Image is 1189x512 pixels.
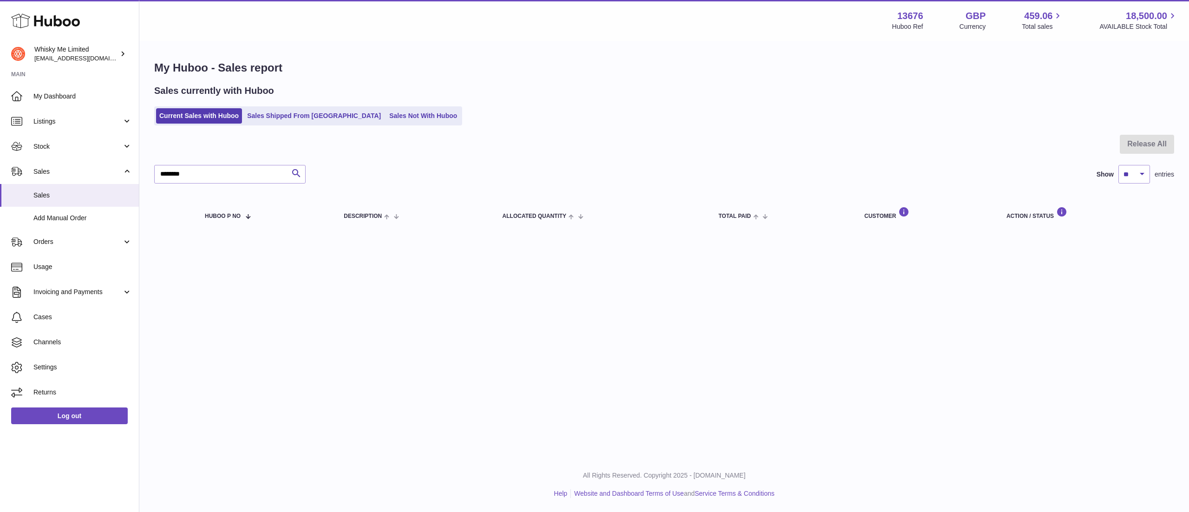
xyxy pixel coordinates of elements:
span: Usage [33,263,132,271]
span: Huboo P no [205,213,241,219]
a: Help [554,490,568,497]
a: Sales Shipped From [GEOGRAPHIC_DATA] [244,108,384,124]
a: 459.06 Total sales [1022,10,1063,31]
span: My Dashboard [33,92,132,101]
div: Action / Status [1006,207,1165,219]
strong: 13676 [897,10,923,22]
div: Huboo Ref [892,22,923,31]
span: Total sales [1022,22,1063,31]
span: Stock [33,142,122,151]
span: Orders [33,237,122,246]
span: Invoicing and Payments [33,288,122,296]
div: Customer [864,207,988,219]
span: [EMAIL_ADDRESS][DOMAIN_NAME] [34,54,137,62]
span: ALLOCATED Quantity [503,213,567,219]
a: Service Terms & Conditions [695,490,775,497]
h1: My Huboo - Sales report [154,60,1174,75]
strong: GBP [966,10,986,22]
span: entries [1155,170,1174,179]
span: Sales [33,167,122,176]
label: Show [1097,170,1114,179]
a: Log out [11,407,128,424]
span: Returns [33,388,132,397]
div: Whisky Me Limited [34,45,118,63]
a: Sales Not With Huboo [386,108,460,124]
p: All Rights Reserved. Copyright 2025 - [DOMAIN_NAME] [147,471,1182,480]
a: 18,500.00 AVAILABLE Stock Total [1099,10,1178,31]
span: Description [344,213,382,219]
span: 18,500.00 [1126,10,1167,22]
img: internalAdmin-13676@internal.huboo.com [11,47,25,61]
span: Add Manual Order [33,214,132,223]
div: Currency [960,22,986,31]
span: Settings [33,363,132,372]
span: Total paid [719,213,751,219]
span: AVAILABLE Stock Total [1099,22,1178,31]
span: Listings [33,117,122,126]
span: 459.06 [1024,10,1052,22]
h2: Sales currently with Huboo [154,85,274,97]
span: Sales [33,191,132,200]
a: Website and Dashboard Terms of Use [574,490,684,497]
li: and [571,489,774,498]
a: Current Sales with Huboo [156,108,242,124]
span: Channels [33,338,132,347]
span: Cases [33,313,132,322]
